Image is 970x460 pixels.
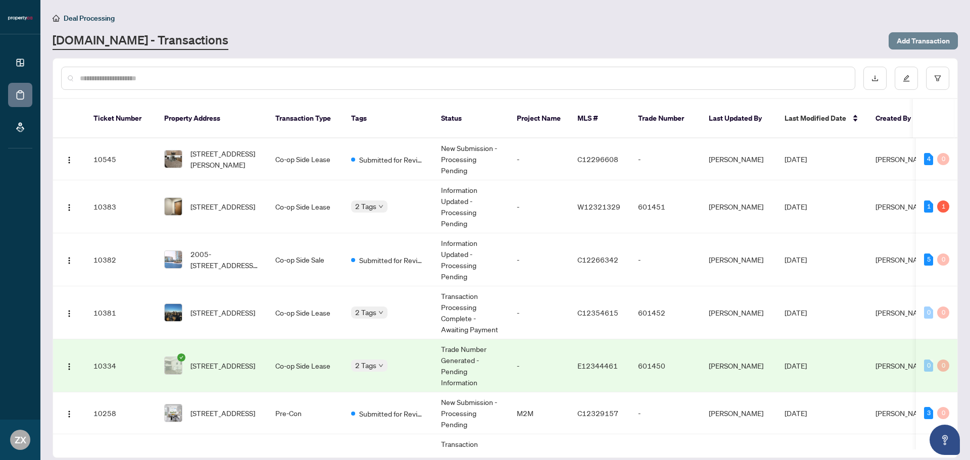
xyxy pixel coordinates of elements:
[190,201,255,212] span: [STREET_ADDRESS]
[785,361,807,370] span: [DATE]
[65,203,73,212] img: Logo
[876,308,930,317] span: [PERSON_NAME]
[61,198,77,215] button: Logo
[785,255,807,264] span: [DATE]
[267,138,343,180] td: Co-op Side Lease
[509,392,569,434] td: M2M
[785,308,807,317] span: [DATE]
[433,339,509,392] td: Trade Number Generated - Pending Information
[937,153,949,165] div: 0
[359,254,425,266] span: Submitted for Review
[926,67,949,90] button: filter
[924,253,933,266] div: 5
[165,404,182,422] img: thumbnail-img
[433,99,509,138] th: Status
[577,255,618,264] span: C12266342
[867,99,928,138] th: Created By
[65,363,73,371] img: Logo
[509,339,569,392] td: -
[630,180,701,233] td: 601451
[85,99,156,138] th: Ticket Number
[509,180,569,233] td: -
[85,286,156,339] td: 10381
[701,286,777,339] td: [PERSON_NAME]
[359,154,425,165] span: Submitted for Review
[509,286,569,339] td: -
[630,392,701,434] td: -
[190,360,255,371] span: [STREET_ADDRESS]
[785,202,807,211] span: [DATE]
[177,353,185,362] span: check-circle
[937,306,949,319] div: 0
[15,433,26,447] span: ZX
[190,248,259,271] span: 2005-[STREET_ADDRESS][PERSON_NAME]
[889,32,958,49] button: Add Transaction
[577,408,618,418] span: C12329157
[65,410,73,418] img: Logo
[577,361,618,370] span: E12344461
[630,138,701,180] td: -
[65,156,73,164] img: Logo
[65,257,73,265] img: Logo
[577,308,618,317] span: C12354615
[630,286,701,339] td: 601452
[378,204,383,209] span: down
[871,75,879,82] span: download
[355,200,376,212] span: 2 Tags
[61,151,77,167] button: Logo
[924,306,933,319] div: 0
[355,306,376,318] span: 2 Tags
[895,67,918,90] button: edit
[156,99,267,138] th: Property Address
[630,233,701,286] td: -
[190,407,255,419] span: [STREET_ADDRESS]
[267,392,343,434] td: Pre-Con
[930,425,960,455] button: Open asap
[165,251,182,268] img: thumbnail-img
[924,153,933,165] div: 4
[577,155,618,164] span: C12296608
[190,307,255,318] span: [STREET_ADDRESS]
[190,148,259,170] span: [STREET_ADDRESS][PERSON_NAME]
[701,99,777,138] th: Last Updated By
[61,357,77,374] button: Logo
[378,363,383,368] span: down
[876,408,930,418] span: [PERSON_NAME]
[61,405,77,421] button: Logo
[85,180,156,233] td: 10383
[701,392,777,434] td: [PERSON_NAME]
[937,253,949,266] div: 0
[433,233,509,286] td: Information Updated - Processing Pending
[267,180,343,233] td: Co-op Side Lease
[433,180,509,233] td: Information Updated - Processing Pending
[701,339,777,392] td: [PERSON_NAME]
[785,155,807,164] span: [DATE]
[785,113,846,124] span: Last Modified Date
[509,99,569,138] th: Project Name
[267,286,343,339] td: Co-op Side Lease
[85,339,156,392] td: 10334
[876,155,930,164] span: [PERSON_NAME]
[53,15,60,22] span: home
[64,14,115,23] span: Deal Processing
[924,407,933,419] div: 3
[267,339,343,392] td: Co-op Side Lease
[355,360,376,371] span: 2 Tags
[267,233,343,286] td: Co-op Side Sale
[777,99,867,138] th: Last Modified Date
[569,99,630,138] th: MLS #
[61,304,77,321] button: Logo
[509,138,569,180] td: -
[903,75,910,82] span: edit
[165,198,182,215] img: thumbnail-img
[937,407,949,419] div: 0
[701,180,777,233] td: [PERSON_NAME]
[509,233,569,286] td: -
[85,392,156,434] td: 10258
[876,255,930,264] span: [PERSON_NAME]
[65,310,73,318] img: Logo
[165,304,182,321] img: thumbnail-img
[785,408,807,418] span: [DATE]
[378,310,383,315] span: down
[937,200,949,213] div: 1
